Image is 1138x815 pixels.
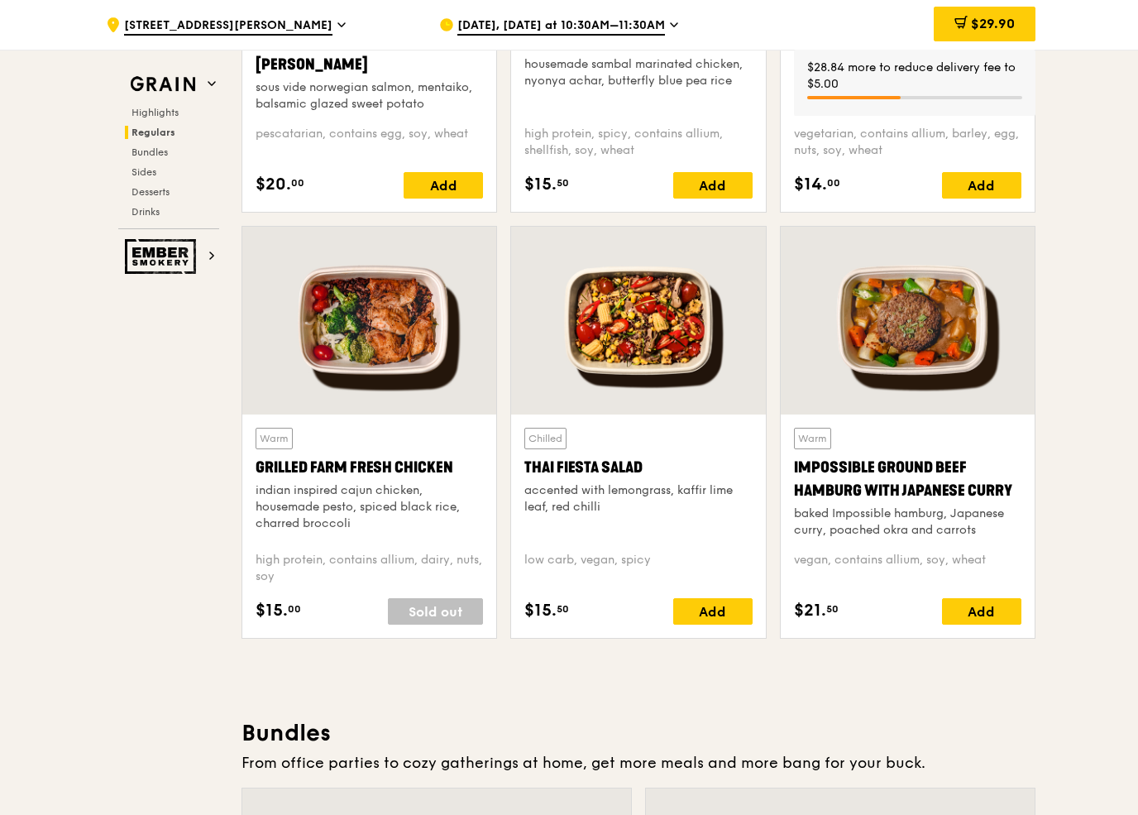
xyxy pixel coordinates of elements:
[524,56,752,89] div: housemade sambal marinated chicken, nyonya achar, butterfly blue pea rice
[256,30,483,76] div: Mentai Mayonnaise [PERSON_NAME]
[256,482,483,532] div: indian inspired cajun chicken, housemade pesto, spiced black rice, charred broccoli
[524,552,752,585] div: low carb, vegan, spicy
[826,602,839,616] span: 50
[256,126,483,159] div: pescatarian, contains egg, soy, wheat
[131,127,175,138] span: Regulars
[291,176,304,189] span: 00
[125,239,201,274] img: Ember Smokery web logo
[256,552,483,585] div: high protein, contains allium, dairy, nuts, soy
[256,79,483,113] div: sous vide norwegian salmon, mentaiko, balsamic glazed sweet potato
[457,17,665,36] span: [DATE], [DATE] at 10:30AM–11:30AM
[241,718,1035,748] h3: Bundles
[794,506,1021,539] div: baked Impossible hamburg, Japanese curry, poached okra and carrots
[288,602,301,616] span: 00
[807,60,1022,93] div: $28.84 more to reduce delivery fee to $5.00
[256,598,288,623] span: $15.
[524,482,752,515] div: accented with lemongrass, kaffir lime leaf, red chilli
[131,206,160,218] span: Drinks
[557,602,569,616] span: 50
[256,172,291,197] span: $20.
[125,70,201,99] img: Grain web logo
[794,456,1021,502] div: Impossible Ground Beef Hamburg with Japanese Curry
[794,172,827,197] span: $14.
[404,172,483,199] div: Add
[131,166,156,178] span: Sides
[131,186,170,198] span: Desserts
[388,598,483,625] div: Sold out
[524,598,557,623] span: $15.
[942,172,1021,199] div: Add
[942,598,1021,625] div: Add
[524,172,557,197] span: $15.
[256,428,293,449] div: Warm
[256,456,483,479] div: Grilled Farm Fresh Chicken
[794,552,1021,585] div: vegan, contains allium, soy, wheat
[794,598,826,623] span: $21.
[673,598,753,625] div: Add
[557,176,569,189] span: 50
[971,16,1015,31] span: $29.90
[241,751,1035,774] div: From office parties to cozy gatherings at home, get more meals and more bang for your buck.
[827,176,840,189] span: 00
[524,428,567,449] div: Chilled
[131,146,168,158] span: Bundles
[131,107,179,118] span: Highlights
[524,126,752,159] div: high protein, spicy, contains allium, shellfish, soy, wheat
[794,126,1021,159] div: vegetarian, contains allium, barley, egg, nuts, soy, wheat
[524,456,752,479] div: Thai Fiesta Salad
[673,172,753,199] div: Add
[794,428,831,449] div: Warm
[124,17,332,36] span: [STREET_ADDRESS][PERSON_NAME]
